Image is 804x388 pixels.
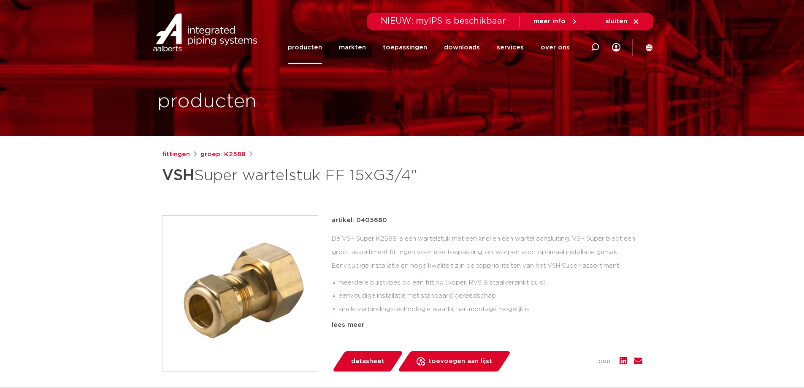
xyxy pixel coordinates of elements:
a: sluiten [606,18,640,25]
a: downloads [444,31,480,64]
span: deel: [598,356,613,366]
a: fittingen [162,149,190,160]
div: lees meer [332,320,642,330]
a: toepassingen [383,31,427,64]
div: De VSH Super K2588 is een wartelstuk met een knel en een wartel aansluiting. VSH Super biedt een ... [332,232,642,317]
span: sluiten [606,18,627,24]
span: datasheet [351,355,384,368]
h1: producten [157,88,257,115]
strong: VSH [162,168,194,183]
li: meerdere buistypes op één fitting (koper, RVS & staalverzinkt buis) [338,276,642,290]
h1: Super wartelstuk FF 15xG3/4" [162,163,479,188]
a: producten [288,31,322,64]
a: over ons [541,31,570,64]
a: services [497,31,524,64]
span: meer info [533,18,566,24]
span: NIEUW: myIPS is beschikbaar [381,17,506,25]
nav: Menu [288,31,570,64]
a: markten [339,31,366,64]
li: eenvoudige installatie met standaard gereedschap [338,289,642,303]
a: datasheet [332,351,403,372]
a: groep: K2588 [200,149,246,160]
span: toevoegen aan lijst [428,355,492,368]
a: meer info [533,18,578,25]
p: artikel: 0405680 [332,215,387,225]
li: snelle verbindingstechnologie waarbij her-montage mogelijk is [338,303,642,316]
img: Product Image for VSH Super wartelstuk FF 15xG3/4" [162,216,318,371]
